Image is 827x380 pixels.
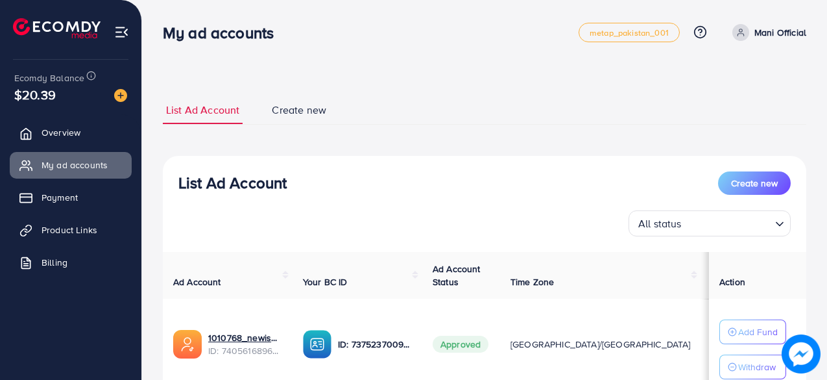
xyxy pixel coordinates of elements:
div: Search for option [629,210,791,236]
button: Create new [718,171,791,195]
span: [GEOGRAPHIC_DATA]/[GEOGRAPHIC_DATA] [510,338,691,351]
span: metap_pakistan_001 [590,29,669,37]
span: Ecomdy Balance [14,71,84,84]
input: Search for option [686,212,770,233]
p: Withdraw [738,359,776,375]
a: My ad accounts [10,152,132,178]
button: Withdraw [719,355,786,379]
a: Payment [10,184,132,210]
span: Your BC ID [303,275,348,288]
span: My ad accounts [42,158,108,171]
span: Time Zone [510,275,554,288]
a: Product Links [10,217,132,243]
a: Overview [10,120,132,146]
a: 1010768_newishrat011_1724254562912 [208,331,282,344]
a: metap_pakistan_001 [579,23,680,42]
span: Billing [42,256,67,269]
span: Approved [433,336,488,353]
img: menu [114,25,129,40]
p: ID: 7375237009410899984 [338,336,412,352]
img: ic-ba-acc.ded83a64.svg [303,330,331,359]
span: Action [719,275,745,288]
span: All status [636,214,684,233]
span: Product Links [42,223,97,236]
span: $20.39 [14,85,56,104]
span: Payment [42,191,78,204]
img: logo [13,18,101,38]
span: Ad Account Status [433,262,481,288]
span: List Ad Account [166,103,239,118]
button: Add Fund [719,320,786,344]
span: Overview [42,126,80,139]
img: image [114,89,127,102]
a: Billing [10,249,132,275]
div: <span class='underline'>1010768_newishrat011_1724254562912</span></br>7405616896047104017 [208,331,282,358]
span: ID: 7405616896047104017 [208,344,282,357]
img: image [782,335,821,374]
img: ic-ads-acc.e4c84228.svg [173,330,202,359]
p: Add Fund [738,324,778,340]
span: Create new [272,103,326,118]
h3: My ad accounts [163,23,284,42]
span: Create new [731,177,778,190]
h3: List Ad Account [178,173,287,192]
span: Ad Account [173,275,221,288]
